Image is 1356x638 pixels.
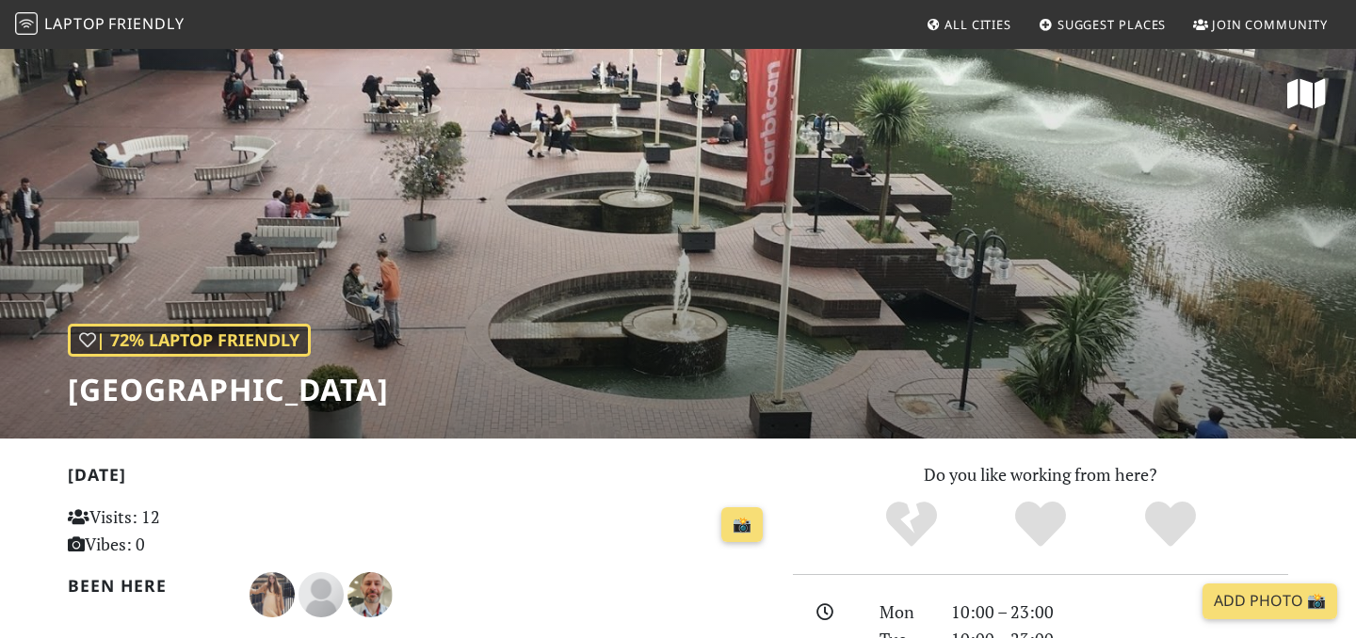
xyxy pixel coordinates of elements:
[868,598,940,626] div: Mon
[1031,8,1174,41] a: Suggest Places
[108,13,184,34] span: Friendly
[250,582,299,604] span: Fátima González
[1212,16,1328,33] span: Join Community
[721,507,763,543] a: 📸
[68,372,389,407] h1: [GEOGRAPHIC_DATA]
[976,499,1106,550] div: Yes
[15,8,185,41] a: LaptopFriendly LaptopFriendly
[68,503,287,558] p: Visits: 12 Vibes: 0
[918,8,1019,41] a: All Cities
[299,572,344,617] img: blank-535327c66bd565773addf3077783bbfce4b00ec00e9fd257753287c682c7fa38.png
[347,582,393,604] span: Nicholas Wright
[1106,499,1235,550] div: Definitely!
[793,461,1288,488] p: Do you like working from here?
[944,16,1011,33] span: All Cities
[940,598,1299,626] div: 10:00 – 23:00
[15,12,38,35] img: LaptopFriendly
[68,324,311,357] div: | 72% Laptop Friendly
[68,576,227,596] h2: Been here
[44,13,105,34] span: Laptop
[347,572,393,617] img: 1536-nicholas.jpg
[1186,8,1335,41] a: Join Community
[847,499,977,550] div: No
[1057,16,1167,33] span: Suggest Places
[250,572,295,617] img: 4035-fatima.jpg
[299,582,347,604] span: James Lowsley Williams
[68,465,770,492] h2: [DATE]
